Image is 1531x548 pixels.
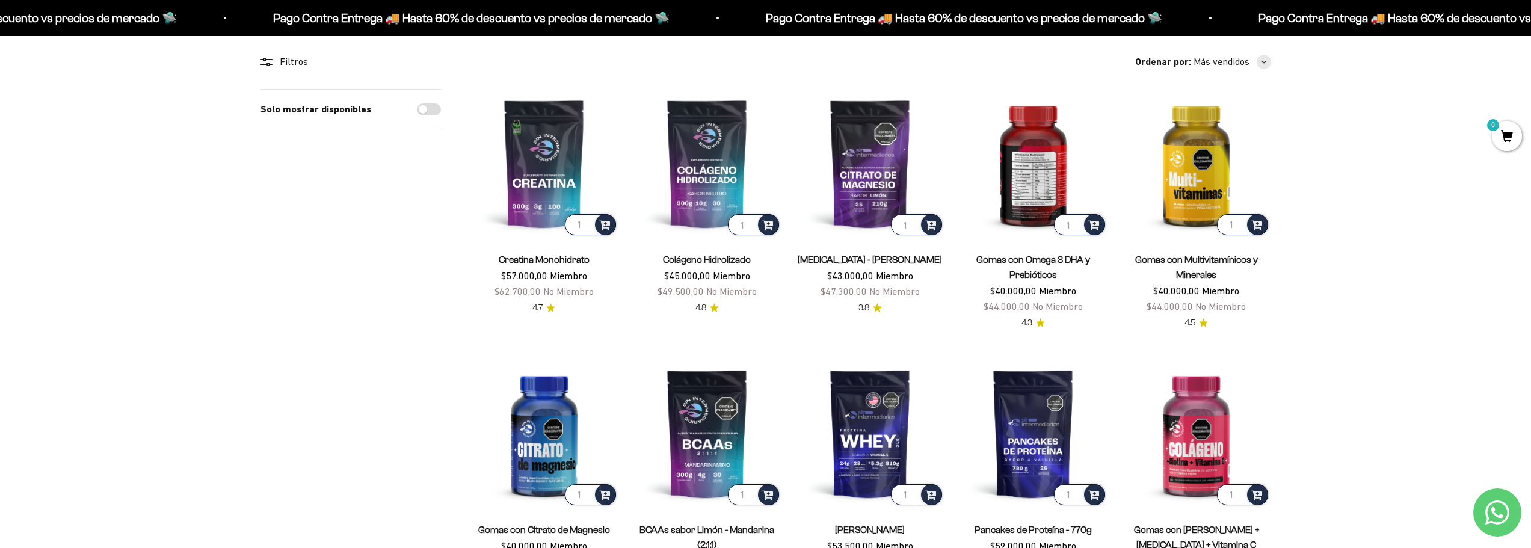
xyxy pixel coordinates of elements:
[1184,316,1195,330] span: 4.5
[695,301,706,315] span: 4.8
[1135,54,1191,70] span: Ordenar por:
[532,301,555,315] a: 4.74.7 de 5.0 estrellas
[1202,285,1239,296] span: Miembro
[501,270,547,281] span: $57.000,00
[827,270,873,281] span: $43.000,00
[869,286,920,297] span: No Miembro
[543,286,594,297] span: No Miembro
[1032,301,1083,312] span: No Miembro
[1153,285,1200,296] span: $40.000,00
[658,286,704,297] span: $49.500,00
[975,525,1092,535] a: Pancakes de Proteína - 770g
[959,89,1107,238] img: Gomas con Omega 3 DHA y Prebióticos
[1135,254,1258,280] a: Gomas con Multivitamínicos y Minerales
[858,301,869,315] span: 3.8
[1021,316,1045,330] a: 4.34.3 de 5.0 estrellas
[1021,316,1032,330] span: 4.3
[976,254,1090,280] a: Gomas con Omega 3 DHA y Prebióticos
[260,54,441,70] div: Filtros
[499,254,590,265] a: Creatina Monohidrato
[984,301,1030,312] span: $44.000,00
[532,301,543,315] span: 4.7
[663,254,751,265] a: Colágeno Hidrolizado
[695,301,719,315] a: 4.84.8 de 5.0 estrellas
[766,8,1162,28] p: Pago Contra Entrega 🚚 Hasta 60% de descuento vs precios de mercado 🛸
[1184,316,1208,330] a: 4.54.5 de 5.0 estrellas
[550,270,587,281] span: Miembro
[273,8,670,28] p: Pago Contra Entrega 🚚 Hasta 60% de descuento vs precios de mercado 🛸
[1195,301,1246,312] span: No Miembro
[664,270,710,281] span: $45.000,00
[1486,118,1500,132] mark: 0
[1194,54,1271,70] button: Más vendidos
[1194,54,1249,70] span: Más vendidos
[1039,285,1076,296] span: Miembro
[821,286,867,297] span: $47.300,00
[713,270,750,281] span: Miembro
[858,301,882,315] a: 3.83.8 de 5.0 estrellas
[990,285,1037,296] span: $40.000,00
[494,286,541,297] span: $62.700,00
[478,525,610,535] a: Gomas con Citrato de Magnesio
[835,525,905,535] a: [PERSON_NAME]
[798,254,942,265] a: [MEDICAL_DATA] - [PERSON_NAME]
[1492,131,1522,144] a: 0
[876,270,913,281] span: Miembro
[706,286,757,297] span: No Miembro
[260,102,371,117] label: Solo mostrar disponibles
[1147,301,1193,312] span: $44.000,00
